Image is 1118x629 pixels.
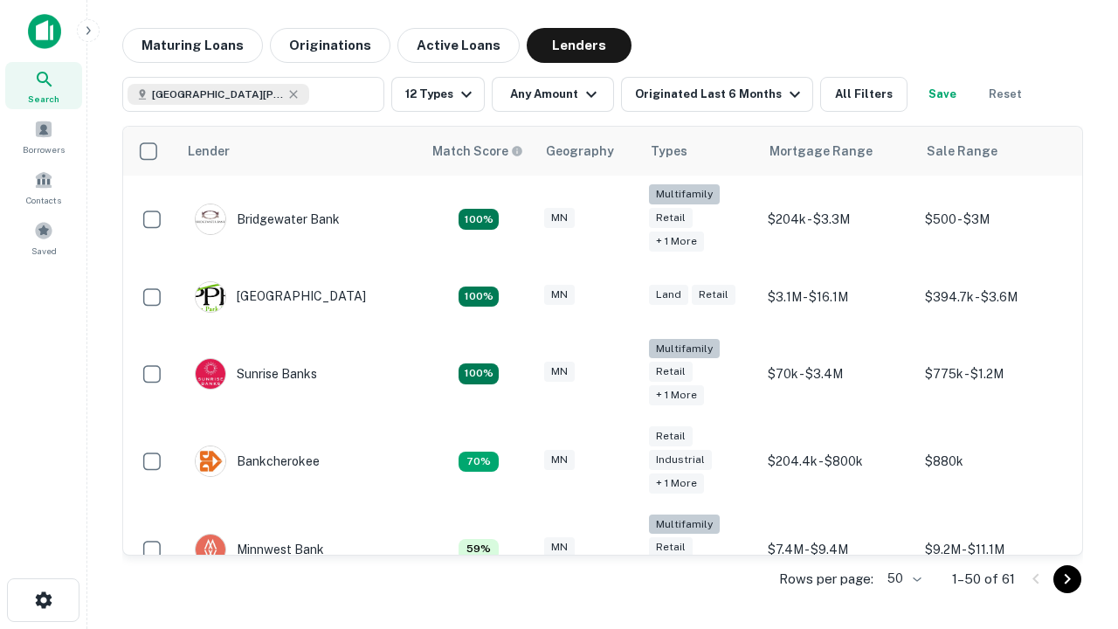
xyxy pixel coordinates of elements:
th: Sale Range [916,127,1073,176]
div: Capitalize uses an advanced AI algorithm to match your search with the best lender. The match sco... [432,142,523,161]
div: MN [544,362,575,382]
div: Retail [649,426,693,446]
div: MN [544,537,575,557]
img: picture [196,446,225,476]
div: Matching Properties: 15, hasApolloMatch: undefined [459,363,499,384]
td: $880k [916,418,1073,506]
td: $204.4k - $800k [759,418,916,506]
span: Contacts [26,193,61,207]
div: Matching Properties: 7, hasApolloMatch: undefined [459,452,499,473]
div: Types [651,141,687,162]
div: Lender [188,141,230,162]
div: Geography [546,141,614,162]
span: Borrowers [23,142,65,156]
th: Mortgage Range [759,127,916,176]
button: Active Loans [397,28,520,63]
span: Search [28,92,59,106]
img: picture [196,535,225,564]
div: Retail [649,362,693,382]
div: Mortgage Range [769,141,873,162]
div: Originated Last 6 Months [635,84,805,105]
div: + 1 more [649,473,704,494]
div: + 1 more [649,232,704,252]
div: Multifamily [649,515,720,535]
td: $70k - $3.4M [759,330,916,418]
td: $500 - $3M [916,176,1073,264]
th: Types [640,127,759,176]
img: picture [196,359,225,389]
button: Originations [270,28,390,63]
div: Sunrise Banks [195,358,317,390]
img: picture [196,282,225,312]
h6: Match Score [432,142,520,161]
span: Saved [31,244,57,258]
div: Bridgewater Bank [195,204,340,235]
div: Land [649,285,688,305]
td: $204k - $3.3M [759,176,916,264]
p: 1–50 of 61 [952,569,1015,590]
div: MN [544,208,575,228]
button: Reset [977,77,1033,112]
th: Capitalize uses an advanced AI algorithm to match your search with the best lender. The match sco... [422,127,535,176]
div: Minnwest Bank [195,534,324,565]
button: Maturing Loans [122,28,263,63]
button: 12 Types [391,77,485,112]
iframe: Chat Widget [1031,433,1118,517]
div: Bankcherokee [195,446,320,477]
span: [GEOGRAPHIC_DATA][PERSON_NAME], [GEOGRAPHIC_DATA], [GEOGRAPHIC_DATA] [152,86,283,102]
td: $9.2M - $11.1M [916,506,1073,594]
td: $394.7k - $3.6M [916,264,1073,330]
a: Borrowers [5,113,82,160]
button: Save your search to get updates of matches that match your search criteria. [914,77,970,112]
td: $7.4M - $9.4M [759,506,916,594]
div: Retail [649,537,693,557]
div: Matching Properties: 18, hasApolloMatch: undefined [459,209,499,230]
th: Geography [535,127,640,176]
div: Sale Range [927,141,997,162]
button: Any Amount [492,77,614,112]
button: Go to next page [1053,565,1081,593]
div: Matching Properties: 6, hasApolloMatch: undefined [459,539,499,560]
img: picture [196,204,225,234]
td: $775k - $1.2M [916,330,1073,418]
button: All Filters [820,77,908,112]
div: Retail [649,208,693,228]
div: Matching Properties: 10, hasApolloMatch: undefined [459,287,499,308]
td: $3.1M - $16.1M [759,264,916,330]
div: MN [544,285,575,305]
div: 50 [880,566,924,591]
div: Multifamily [649,339,720,359]
a: Saved [5,214,82,261]
div: Industrial [649,450,712,470]
a: Contacts [5,163,82,211]
img: capitalize-icon.png [28,14,61,49]
button: Lenders [527,28,631,63]
div: MN [544,450,575,470]
p: Rows per page: [779,569,873,590]
div: + 1 more [649,385,704,405]
div: Retail [692,285,735,305]
button: Originated Last 6 Months [621,77,813,112]
div: Multifamily [649,184,720,204]
div: [GEOGRAPHIC_DATA] [195,281,366,313]
th: Lender [177,127,422,176]
a: Search [5,62,82,109]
